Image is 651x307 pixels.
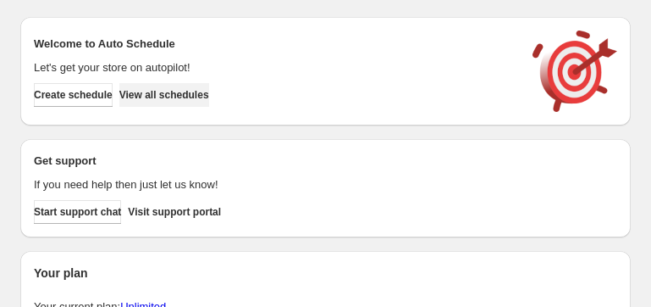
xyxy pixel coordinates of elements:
a: Start support chat [34,200,121,224]
p: If you need help then just let us know! [34,176,516,193]
button: Create schedule [34,83,113,107]
span: Start support chat [34,205,121,219]
a: Visit support portal [128,200,221,224]
span: Create schedule [34,88,113,102]
button: View all schedules [119,83,209,107]
span: View all schedules [119,88,209,102]
h2: Your plan [34,265,617,282]
h2: Welcome to Auto Schedule [34,36,516,53]
h2: Get support [34,153,516,170]
p: Let's get your store on autopilot! [34,59,516,76]
span: Visit support portal [128,205,221,219]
